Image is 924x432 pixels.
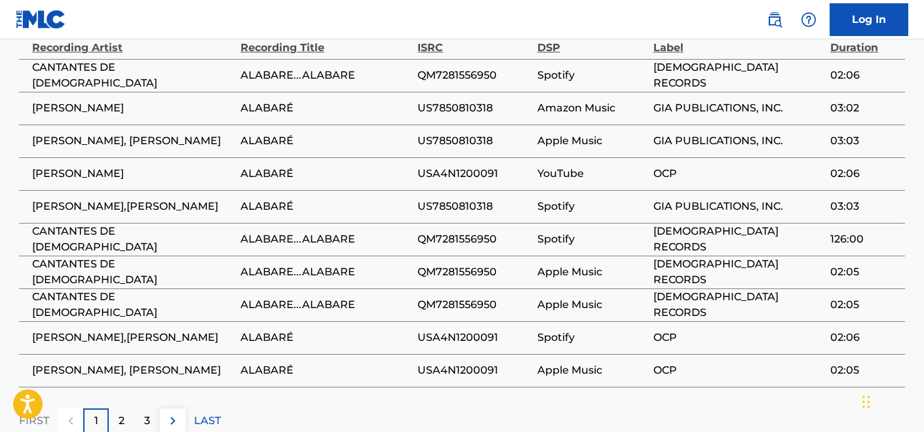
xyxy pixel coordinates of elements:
[417,26,530,56] div: ISRC
[417,166,530,182] span: USA4N1200091
[119,413,125,429] p: 2
[241,199,411,214] span: ALABARÉ
[537,264,647,280] span: Apple Music
[32,330,234,345] span: [PERSON_NAME],[PERSON_NAME]
[32,363,234,378] span: [PERSON_NAME], [PERSON_NAME]
[32,166,234,182] span: [PERSON_NAME]
[32,26,234,56] div: Recording Artist
[241,166,411,182] span: ALABARÉ
[537,297,647,313] span: Apple Music
[830,231,898,247] span: 126:00
[801,12,817,28] img: help
[537,199,647,214] span: Spotify
[537,166,647,182] span: YouTube
[653,100,824,116] span: GIA PUBLICATIONS, INC.
[653,60,824,91] span: [DEMOGRAPHIC_DATA] RECORDS
[537,133,647,149] span: Apple Music
[761,7,788,33] a: Public Search
[241,231,411,247] span: ALABARE...ALABARE
[537,68,647,83] span: Spotify
[830,166,898,182] span: 02:06
[417,100,530,116] span: US7850810318
[32,289,234,321] span: CANTANTES DE [DEMOGRAPHIC_DATA]
[417,264,530,280] span: QM7281556950
[32,60,234,91] span: CANTANTES DE [DEMOGRAPHIC_DATA]
[830,3,908,36] a: Log In
[537,100,647,116] span: Amazon Music
[653,256,824,288] span: [DEMOGRAPHIC_DATA] RECORDS
[16,10,66,29] img: MLC Logo
[830,330,898,345] span: 02:06
[417,68,530,83] span: QM7281556950
[537,363,647,378] span: Apple Music
[830,68,898,83] span: 02:06
[241,133,411,149] span: ALABARÉ
[241,330,411,345] span: ALABARÉ
[830,363,898,378] span: 02:05
[417,330,530,345] span: USA4N1200091
[32,256,234,288] span: CANTANTES DE [DEMOGRAPHIC_DATA]
[653,330,824,345] span: OCP
[653,166,824,182] span: OCP
[32,133,234,149] span: [PERSON_NAME], [PERSON_NAME]
[653,289,824,321] span: [DEMOGRAPHIC_DATA] RECORDS
[830,199,898,214] span: 03:03
[241,100,411,116] span: ALABARÉ
[858,369,924,432] iframe: Chat Widget
[830,133,898,149] span: 03:03
[417,133,530,149] span: US7850810318
[32,224,234,255] span: CANTANTES DE [DEMOGRAPHIC_DATA]
[767,12,782,28] img: search
[144,413,150,429] p: 3
[19,413,49,429] p: FIRST
[653,224,824,255] span: [DEMOGRAPHIC_DATA] RECORDS
[653,26,824,56] div: Label
[653,133,824,149] span: GIA PUBLICATIONS, INC.
[241,297,411,313] span: ALABARE...ALABARE
[653,199,824,214] span: GIA PUBLICATIONS, INC.
[241,26,411,56] div: Recording Title
[417,231,530,247] span: QM7281556950
[241,363,411,378] span: ALABARÉ
[830,26,898,56] div: Duration
[537,330,647,345] span: Spotify
[417,297,530,313] span: QM7281556950
[796,7,822,33] div: Help
[830,100,898,116] span: 03:02
[94,413,98,429] p: 1
[32,199,234,214] span: [PERSON_NAME],[PERSON_NAME]
[537,231,647,247] span: Spotify
[194,413,221,429] p: LAST
[417,363,530,378] span: USA4N1200091
[830,297,898,313] span: 02:05
[241,68,411,83] span: ALABARE...ALABARE
[653,363,824,378] span: OCP
[165,413,181,429] img: right
[537,26,647,56] div: DSP
[862,382,870,422] div: Drag
[241,264,411,280] span: ALABARE...ALABARE
[417,199,530,214] span: US7850810318
[32,100,234,116] span: [PERSON_NAME]
[830,264,898,280] span: 02:05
